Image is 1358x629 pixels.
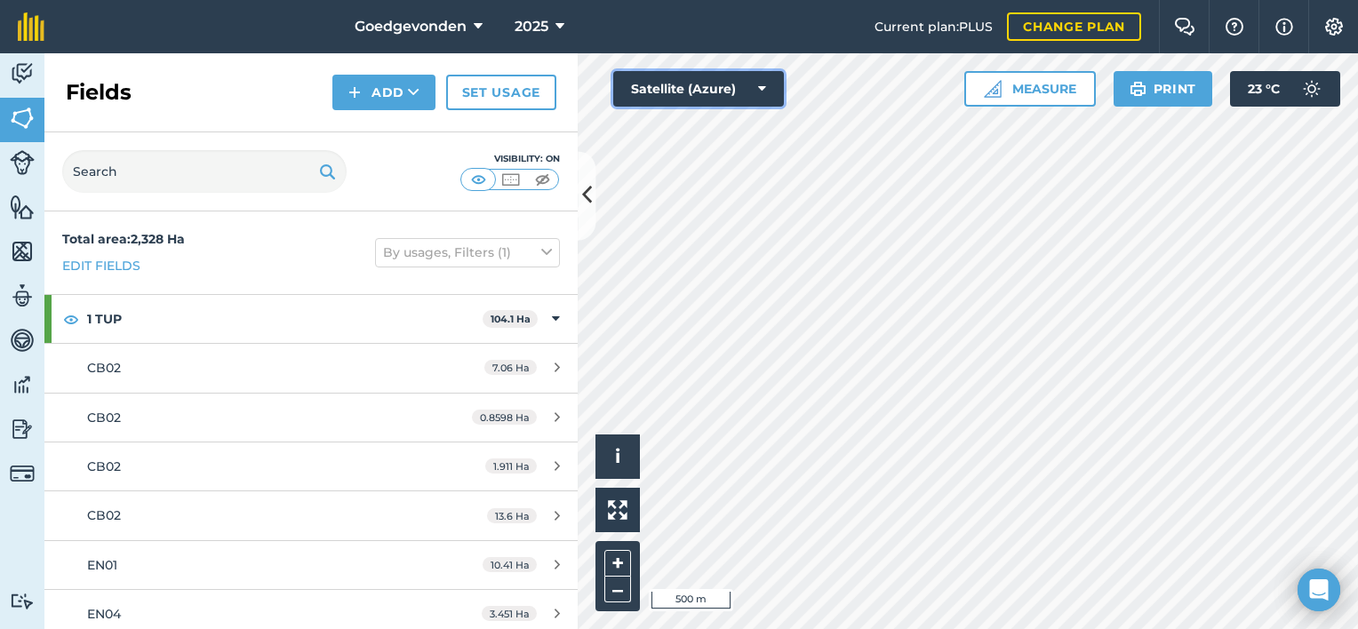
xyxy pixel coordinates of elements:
h2: Fields [66,78,132,107]
a: CB0213.6 Ha [44,491,578,539]
span: CB02 [87,458,121,474]
div: Open Intercom Messenger [1298,569,1340,611]
img: svg+xml;base64,PHN2ZyB4bWxucz0iaHR0cDovL3d3dy53My5vcmcvMjAwMC9zdmciIHdpZHRoPSI1MCIgaGVpZ2h0PSI0MC... [467,171,490,188]
img: A question mark icon [1224,18,1245,36]
button: – [604,577,631,602]
img: Four arrows, one pointing top left, one top right, one bottom right and the last bottom left [608,500,627,520]
a: EN0110.41 Ha [44,541,578,589]
a: CB027.06 Ha [44,344,578,392]
img: Ruler icon [984,80,1002,98]
strong: 1 TUP [87,295,483,343]
img: svg+xml;base64,PHN2ZyB4bWxucz0iaHR0cDovL3d3dy53My5vcmcvMjAwMC9zdmciIHdpZHRoPSI1NiIgaGVpZ2h0PSI2MC... [10,238,35,265]
span: 10.41 Ha [483,557,537,572]
button: By usages, Filters (1) [375,238,560,267]
span: CB02 [87,410,121,426]
img: svg+xml;base64,PD94bWwgdmVyc2lvbj0iMS4wIiBlbmNvZGluZz0idXRmLTgiPz4KPCEtLSBHZW5lcmF0b3I6IEFkb2JlIE... [10,60,35,87]
button: 23 °C [1230,71,1340,107]
span: 23 ° C [1248,71,1280,107]
span: EN04 [87,606,121,622]
span: Goedgevonden [355,16,467,37]
span: Current plan : PLUS [875,17,993,36]
div: Visibility: On [460,152,560,166]
span: 7.06 Ha [484,360,537,375]
img: svg+xml;base64,PHN2ZyB4bWxucz0iaHR0cDovL3d3dy53My5vcmcvMjAwMC9zdmciIHdpZHRoPSIxOCIgaGVpZ2h0PSIyNC... [63,308,79,330]
button: Satellite (Azure) [613,71,784,107]
img: svg+xml;base64,PD94bWwgdmVyc2lvbj0iMS4wIiBlbmNvZGluZz0idXRmLTgiPz4KPCEtLSBHZW5lcmF0b3I6IEFkb2JlIE... [10,593,35,609]
img: svg+xml;base64,PHN2ZyB4bWxucz0iaHR0cDovL3d3dy53My5vcmcvMjAwMC9zdmciIHdpZHRoPSIxOSIgaGVpZ2h0PSIyNC... [1130,78,1146,100]
img: svg+xml;base64,PHN2ZyB4bWxucz0iaHR0cDovL3d3dy53My5vcmcvMjAwMC9zdmciIHdpZHRoPSI1NiIgaGVpZ2h0PSI2MC... [10,194,35,220]
img: svg+xml;base64,PD94bWwgdmVyc2lvbj0iMS4wIiBlbmNvZGluZz0idXRmLTgiPz4KPCEtLSBHZW5lcmF0b3I6IEFkb2JlIE... [10,461,35,486]
span: 1.911 Ha [485,458,537,474]
span: 0.8598 Ha [472,410,537,425]
img: svg+xml;base64,PHN2ZyB4bWxucz0iaHR0cDovL3d3dy53My5vcmcvMjAwMC9zdmciIHdpZHRoPSI1MCIgaGVpZ2h0PSI0MC... [531,171,554,188]
a: Edit fields [62,256,140,275]
img: svg+xml;base64,PD94bWwgdmVyc2lvbj0iMS4wIiBlbmNvZGluZz0idXRmLTgiPz4KPCEtLSBHZW5lcmF0b3I6IEFkb2JlIE... [1294,71,1330,107]
img: svg+xml;base64,PD94bWwgdmVyc2lvbj0iMS4wIiBlbmNvZGluZz0idXRmLTgiPz4KPCEtLSBHZW5lcmF0b3I6IEFkb2JlIE... [10,371,35,398]
input: Search [62,150,347,193]
a: CB020.8598 Ha [44,394,578,442]
button: Print [1114,71,1213,107]
strong: Total area : 2,328 Ha [62,231,185,247]
span: CB02 [87,507,121,523]
span: CB02 [87,360,121,376]
img: fieldmargin Logo [18,12,44,41]
img: svg+xml;base64,PHN2ZyB4bWxucz0iaHR0cDovL3d3dy53My5vcmcvMjAwMC9zdmciIHdpZHRoPSIxOSIgaGVpZ2h0PSIyNC... [319,161,336,182]
img: svg+xml;base64,PD94bWwgdmVyc2lvbj0iMS4wIiBlbmNvZGluZz0idXRmLTgiPz4KPCEtLSBHZW5lcmF0b3I6IEFkb2JlIE... [10,416,35,442]
a: Set usage [446,75,556,110]
img: svg+xml;base64,PD94bWwgdmVyc2lvbj0iMS4wIiBlbmNvZGluZz0idXRmLTgiPz4KPCEtLSBHZW5lcmF0b3I6IEFkb2JlIE... [10,150,35,175]
span: 13.6 Ha [487,508,537,523]
img: svg+xml;base64,PHN2ZyB4bWxucz0iaHR0cDovL3d3dy53My5vcmcvMjAwMC9zdmciIHdpZHRoPSI1NiIgaGVpZ2h0PSI2MC... [10,105,35,131]
button: i [595,434,640,479]
img: Two speech bubbles overlapping with the left bubble in the forefront [1174,18,1195,36]
a: Change plan [1007,12,1141,41]
button: Measure [964,71,1096,107]
button: + [604,550,631,577]
img: svg+xml;base64,PHN2ZyB4bWxucz0iaHR0cDovL3d3dy53My5vcmcvMjAwMC9zdmciIHdpZHRoPSIxNCIgaGVpZ2h0PSIyNC... [348,82,361,103]
span: 3.451 Ha [482,606,537,621]
img: A cog icon [1323,18,1345,36]
span: EN01 [87,557,117,573]
div: 1 TUP104.1 Ha [44,295,578,343]
img: svg+xml;base64,PHN2ZyB4bWxucz0iaHR0cDovL3d3dy53My5vcmcvMjAwMC9zdmciIHdpZHRoPSIxNyIgaGVpZ2h0PSIxNy... [1275,16,1293,37]
img: svg+xml;base64,PD94bWwgdmVyc2lvbj0iMS4wIiBlbmNvZGluZz0idXRmLTgiPz4KPCEtLSBHZW5lcmF0b3I6IEFkb2JlIE... [10,327,35,354]
span: 2025 [515,16,548,37]
strong: 104.1 Ha [491,313,531,325]
span: i [615,445,620,467]
button: Add [332,75,435,110]
a: CB021.911 Ha [44,442,578,490]
img: svg+xml;base64,PHN2ZyB4bWxucz0iaHR0cDovL3d3dy53My5vcmcvMjAwMC9zdmciIHdpZHRoPSI1MCIgaGVpZ2h0PSI0MC... [499,171,522,188]
img: svg+xml;base64,PD94bWwgdmVyc2lvbj0iMS4wIiBlbmNvZGluZz0idXRmLTgiPz4KPCEtLSBHZW5lcmF0b3I6IEFkb2JlIE... [10,283,35,309]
